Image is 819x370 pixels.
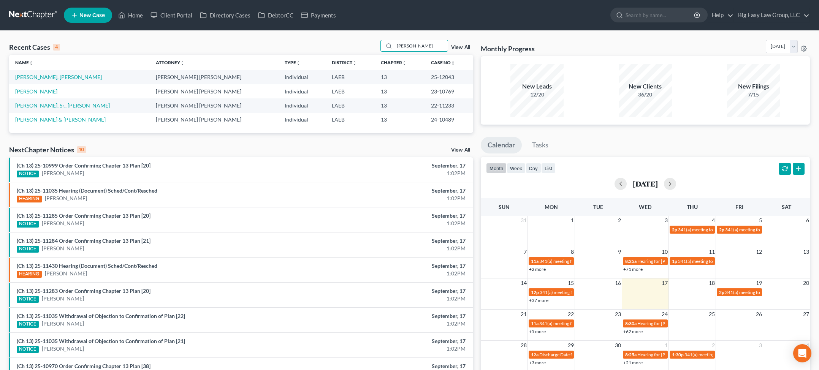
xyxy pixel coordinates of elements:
[637,352,697,357] span: Hearing for [PERSON_NAME]
[672,227,677,232] span: 2p
[499,204,510,210] span: Sun
[17,262,157,269] a: (Ch 13) 25-11430 Hearing (Document) Sched/Cont/Resched
[593,204,603,210] span: Tue
[664,216,669,225] span: 3
[451,45,470,50] a: View All
[727,82,780,91] div: New Filings
[42,345,84,353] a: [PERSON_NAME]
[802,310,810,319] span: 27
[614,310,622,319] span: 23
[708,8,733,22] a: Help
[9,145,86,154] div: NextChapter Notices
[79,13,105,18] span: New Case
[711,216,716,225] span: 4
[321,270,466,277] div: 1:02PM
[425,84,473,98] td: 23-10769
[321,287,466,295] div: September, 17
[661,278,669,288] span: 17
[326,113,375,127] td: LAEB
[17,212,150,219] a: (Ch 13) 25-11285 Order Confirming Chapter 13 Plan [20]
[531,321,539,326] span: 11a
[375,84,425,98] td: 13
[156,60,185,65] a: Attorneyunfold_more
[451,61,455,65] i: unfold_more
[510,91,564,98] div: 12/20
[619,82,672,91] div: New Clients
[805,216,810,225] span: 6
[529,266,546,272] a: +2 more
[520,341,528,350] span: 28
[678,227,751,232] span: 341(a) meeting for [PERSON_NAME]
[53,44,60,51] div: 4
[481,137,522,153] a: Calendar
[279,70,326,84] td: Individual
[567,310,575,319] span: 22
[708,278,716,288] span: 18
[637,321,697,326] span: Hearing for [PERSON_NAME]
[45,270,87,277] a: [PERSON_NAME]
[539,321,613,326] span: 341(a) meeting for [PERSON_NAME]
[719,289,724,295] span: 2p
[17,196,42,202] div: HEARING
[529,329,546,334] a: +5 more
[687,204,698,210] span: Thu
[375,113,425,127] td: 13
[531,258,539,264] span: 11a
[570,216,575,225] span: 1
[755,278,763,288] span: 19
[529,360,546,365] a: +3 more
[425,70,473,84] td: 25-12043
[17,187,157,194] a: (Ch 13) 25-11035 Hearing (Document) Sched/Cont/Resched
[147,8,196,22] a: Client Portal
[539,352,613,357] span: Discharge Date for [PERSON_NAME]
[326,70,375,84] td: LAEB
[17,271,42,278] div: HEARING
[285,60,301,65] a: Typeunfold_more
[617,216,622,225] span: 2
[637,258,697,264] span: Hearing for [PERSON_NAME]
[254,8,297,22] a: DebtorCC
[623,360,643,365] a: +21 more
[17,313,185,319] a: (Ch 13) 25-11035 Withdrawal of Objection to Confirmation of Plan [22]
[510,82,564,91] div: New Leads
[523,247,528,256] span: 7
[570,247,575,256] span: 8
[42,220,84,227] a: [PERSON_NAME]
[525,137,555,153] a: Tasks
[17,296,39,303] div: NOTICE
[15,102,110,109] a: [PERSON_NAME], Sr., [PERSON_NAME]
[114,8,147,22] a: Home
[17,162,150,169] a: (Ch 13) 25-10999 Order Confirming Chapter 13 Plan [20]
[431,60,455,65] a: Case Nounfold_more
[734,8,809,22] a: Big Easy Law Group, LLC
[17,321,39,328] div: NOTICE
[541,163,556,173] button: list
[321,320,466,327] div: 1:02PM
[755,310,763,319] span: 26
[625,352,637,357] span: 8:25a
[9,43,60,52] div: Recent Cases
[625,321,637,326] span: 8:30a
[614,278,622,288] span: 16
[321,337,466,345] div: September, 17
[321,262,466,270] div: September, 17
[321,245,466,252] div: 1:02PM
[451,147,470,153] a: View All
[540,289,613,295] span: 341(a) meeting for [PERSON_NAME]
[520,216,528,225] span: 31
[520,278,528,288] span: 14
[755,247,763,256] span: 12
[805,341,810,350] span: 4
[321,187,466,194] div: September, 17
[150,70,279,84] td: [PERSON_NAME] [PERSON_NAME]
[17,237,150,244] a: (Ch 13) 25-11284 Order Confirming Chapter 13 Plan [21]
[639,204,651,210] span: Wed
[321,162,466,169] div: September, 17
[321,345,466,353] div: 1:02PM
[352,61,357,65] i: unfold_more
[481,44,535,53] h3: Monthly Progress
[711,341,716,350] span: 2
[684,352,758,357] span: 341(a) meeting for [PERSON_NAME]
[623,329,643,334] a: +62 more
[661,247,669,256] span: 10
